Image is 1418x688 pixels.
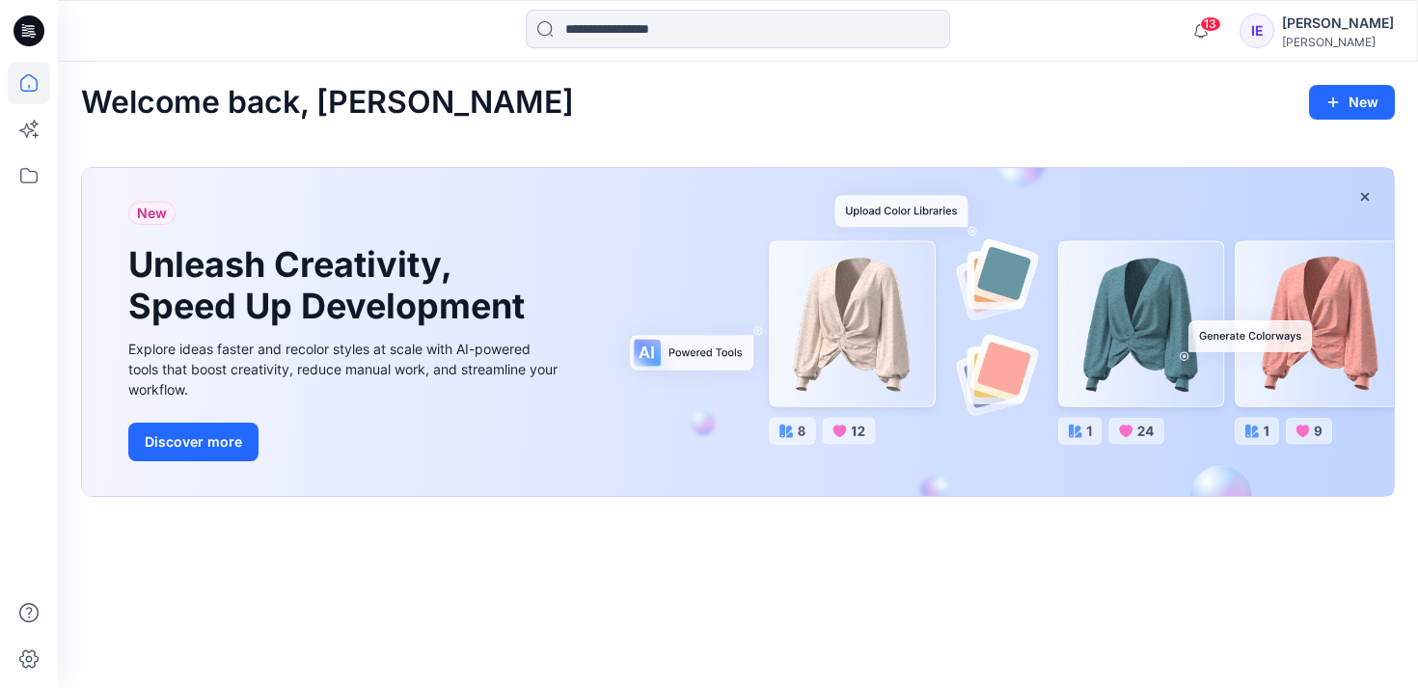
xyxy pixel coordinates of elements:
h2: Welcome back, [PERSON_NAME] [81,85,574,121]
h1: Unleash Creativity, Speed Up Development [128,244,533,327]
div: [PERSON_NAME] [1282,12,1394,35]
div: IE [1240,14,1274,48]
span: New [137,202,167,225]
button: New [1309,85,1395,120]
button: Discover more [128,423,259,461]
div: [PERSON_NAME] [1282,35,1394,49]
div: Explore ideas faster and recolor styles at scale with AI-powered tools that boost creativity, red... [128,339,562,399]
span: 13 [1200,16,1221,32]
a: Discover more [128,423,562,461]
